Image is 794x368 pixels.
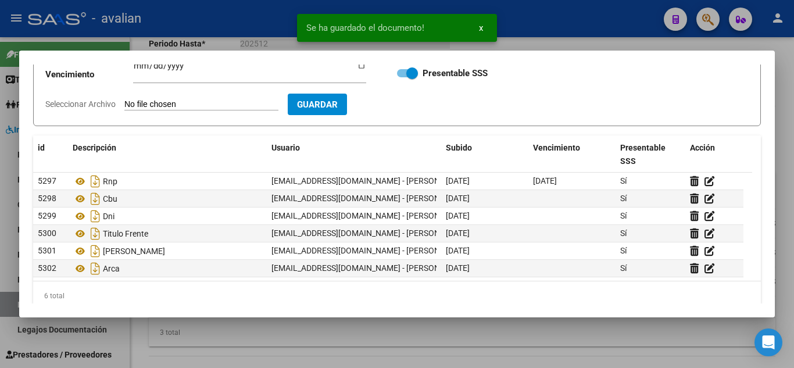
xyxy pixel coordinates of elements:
[38,263,56,273] span: 5302
[446,228,470,238] span: [DATE]
[533,176,557,185] span: [DATE]
[288,94,347,115] button: Guardar
[88,242,103,260] i: Descargar documento
[423,68,488,78] strong: Presentable SSS
[306,22,424,34] span: Se ha guardado el documento!
[446,246,470,255] span: [DATE]
[88,259,103,278] i: Descargar documento
[103,194,117,203] span: Cbu
[297,99,338,110] span: Guardar
[271,194,468,203] span: [EMAIL_ADDRESS][DOMAIN_NAME] - [PERSON_NAME]
[441,135,528,174] datatable-header-cell: Subido
[446,211,470,220] span: [DATE]
[103,264,120,273] span: Arca
[616,135,685,174] datatable-header-cell: Presentable SSS
[754,328,782,356] div: Open Intercom Messenger
[446,263,470,273] span: [DATE]
[620,263,627,273] span: Sí
[88,207,103,226] i: Descargar documento
[271,228,468,238] span: [EMAIL_ADDRESS][DOMAIN_NAME] - [PERSON_NAME]
[470,17,492,38] button: x
[88,172,103,191] i: Descargar documento
[271,263,468,273] span: [EMAIL_ADDRESS][DOMAIN_NAME] - [PERSON_NAME]
[68,135,267,174] datatable-header-cell: Descripción
[88,190,103,208] i: Descargar documento
[103,212,115,221] span: Dni
[38,194,56,203] span: 5298
[620,176,627,185] span: Sí
[446,176,470,185] span: [DATE]
[33,281,761,310] div: 6 total
[33,135,68,174] datatable-header-cell: id
[45,99,116,109] span: Seleccionar Archivo
[620,211,627,220] span: Sí
[38,246,56,255] span: 5301
[528,135,616,174] datatable-header-cell: Vencimiento
[38,176,56,185] span: 5297
[88,224,103,243] i: Descargar documento
[45,68,133,81] p: Vencimiento
[620,228,627,238] span: Sí
[446,194,470,203] span: [DATE]
[271,176,468,185] span: [EMAIL_ADDRESS][DOMAIN_NAME] - [PERSON_NAME]
[620,194,627,203] span: Sí
[620,246,627,255] span: Sí
[103,246,165,256] span: [PERSON_NAME]
[479,23,483,33] span: x
[620,143,666,166] span: Presentable SSS
[271,211,468,220] span: [EMAIL_ADDRESS][DOMAIN_NAME] - [PERSON_NAME]
[267,135,441,174] datatable-header-cell: Usuario
[685,135,743,174] datatable-header-cell: Acción
[103,229,148,238] span: Titulo Frente
[73,143,116,152] span: Descripción
[271,143,300,152] span: Usuario
[533,143,580,152] span: Vencimiento
[271,246,468,255] span: [EMAIL_ADDRESS][DOMAIN_NAME] - [PERSON_NAME]
[38,211,56,220] span: 5299
[690,143,715,152] span: Acción
[38,143,45,152] span: id
[446,143,472,152] span: Subido
[38,228,56,238] span: 5300
[103,177,117,186] span: Rnp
